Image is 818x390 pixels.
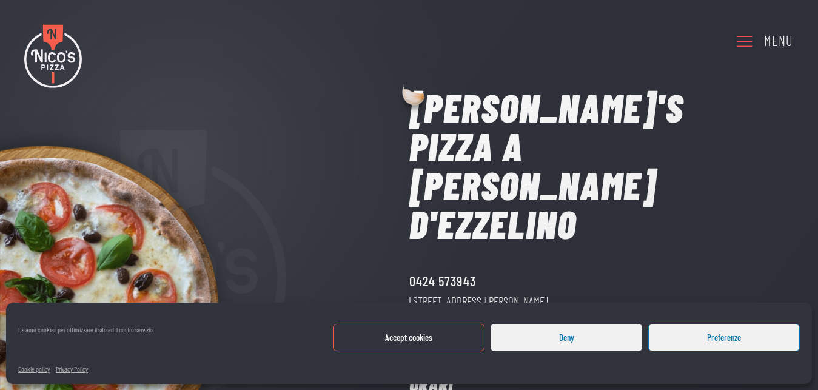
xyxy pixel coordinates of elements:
[333,324,484,351] button: Accept cookies
[18,363,50,375] a: Cookie policy
[648,324,800,351] button: Preferenze
[56,363,88,375] a: Privacy Policy
[24,24,81,88] img: Nico's Pizza Logo Colori
[409,271,476,292] a: 0424 573943
[409,292,548,311] a: [STREET_ADDRESS][PERSON_NAME]
[735,24,793,58] a: Menu
[409,88,685,243] h1: [PERSON_NAME]'s Pizza a [PERSON_NAME] d'Ezzelino
[764,30,793,52] div: Menu
[491,324,642,351] button: Deny
[18,324,154,348] div: Usiamo cookies per ottimizzare il sito ed il nostro servizio.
